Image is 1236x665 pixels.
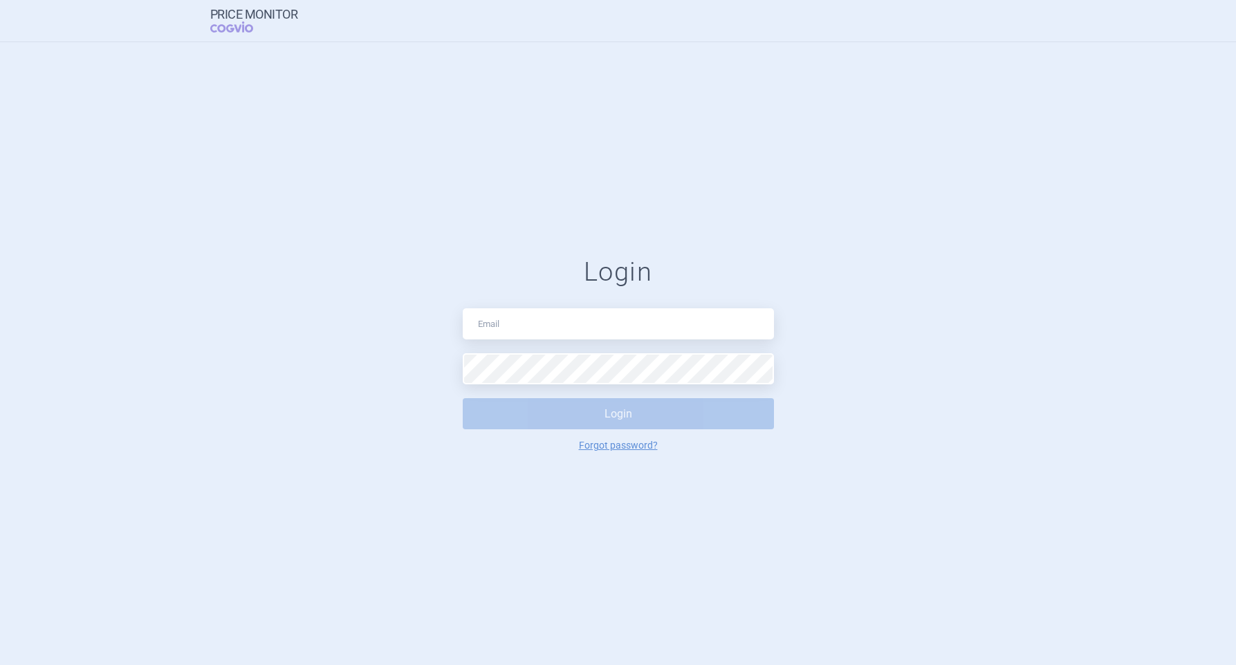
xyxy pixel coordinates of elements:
[579,440,658,450] a: Forgot password?
[463,398,774,429] button: Login
[463,256,774,288] h1: Login
[210,8,298,34] a: Price MonitorCOGVIO
[210,8,298,21] strong: Price Monitor
[463,308,774,339] input: Email
[210,21,273,32] span: COGVIO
